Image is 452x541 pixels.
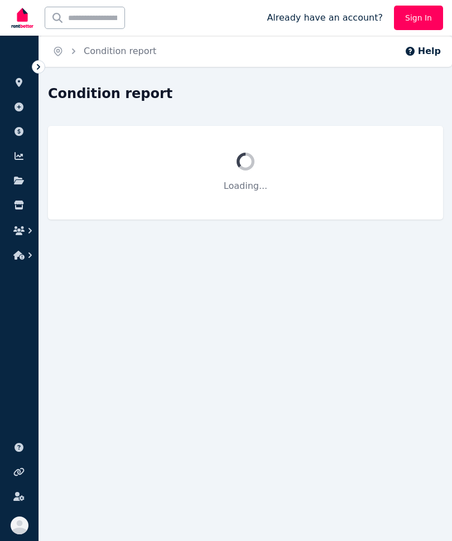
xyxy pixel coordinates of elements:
h1: Condition report [48,85,172,103]
span: Already have an account? [267,11,383,25]
p: Loading... [75,179,416,193]
img: RentBetter [9,4,36,32]
button: Help [405,45,441,58]
a: Sign In [394,6,443,30]
a: Condition report [84,46,156,56]
nav: Breadcrumb [39,36,170,67]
